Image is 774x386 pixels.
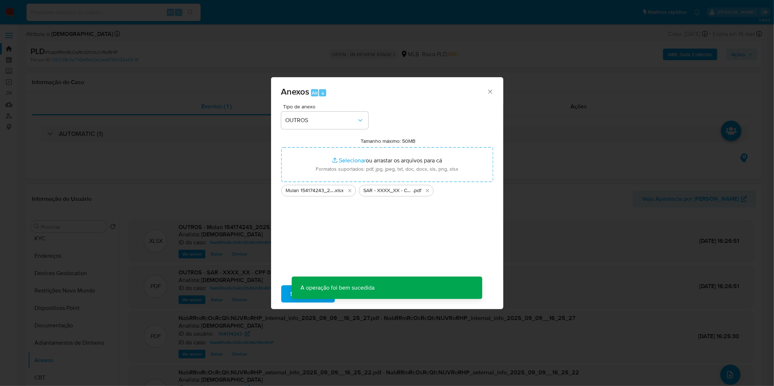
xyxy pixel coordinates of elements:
[281,85,310,98] span: Anexos
[361,138,415,144] label: Tamanho máximo: 50MB
[281,112,368,129] button: OUTROS
[286,187,334,194] span: Mulan 154174243_2025_09_01_10_16_09
[334,187,344,194] span: .xlsx
[322,90,324,96] span: a
[312,90,318,96] span: Alt
[364,187,413,194] span: SAR - XXXX_XX - CPF 08375543497 - [PERSON_NAME]
[281,182,493,196] ul: Arquivos selecionados
[291,286,325,302] span: Subir arquivo
[292,277,383,299] p: A operação foi bem sucedida
[286,117,357,124] span: OUTROS
[283,104,370,109] span: Tipo de anexo
[345,186,354,195] button: Excluir Mulan 154174243_2025_09_01_10_16_09.xlsx
[413,187,422,194] span: .pdf
[347,286,371,302] span: Cancelar
[423,186,432,195] button: Excluir SAR - XXXX_XX - CPF 08375543497 - ALBERITO JOSE DA SILVA SANTANA.pdf
[281,285,335,303] button: Subir arquivo
[487,88,493,95] button: Fechar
